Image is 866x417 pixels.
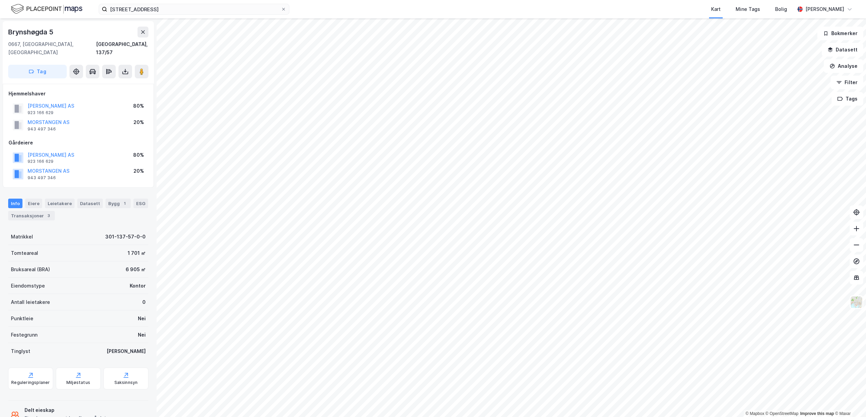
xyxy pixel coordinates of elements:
div: Reguleringsplaner [11,380,50,385]
div: Transaksjoner [8,211,55,220]
div: 301-137-57-0-0 [105,233,146,241]
div: Eiere [25,199,42,208]
div: Datasett [77,199,103,208]
a: Improve this map [800,411,834,416]
div: Eiendomstype [11,282,45,290]
div: 80% [133,102,144,110]
iframe: Chat Widget [832,384,866,417]
div: 923 166 629 [28,110,53,115]
div: 1 [121,200,128,207]
div: Mine Tags [736,5,760,13]
div: Leietakere [45,199,75,208]
a: OpenStreetMap [766,411,799,416]
div: Festegrunn [11,331,37,339]
button: Tags [832,92,863,106]
button: Tag [8,65,67,78]
div: Nei [138,331,146,339]
div: Brynshøgda 5 [8,27,55,37]
div: Punktleie [11,314,33,323]
div: Matrikkel [11,233,33,241]
button: Datasett [822,43,863,57]
div: ESG [133,199,148,208]
div: 0667, [GEOGRAPHIC_DATA], [GEOGRAPHIC_DATA] [8,40,96,57]
input: Søk på adresse, matrikkel, gårdeiere, leietakere eller personer [107,4,281,14]
div: [GEOGRAPHIC_DATA], 137/57 [96,40,148,57]
div: [PERSON_NAME] [805,5,844,13]
div: Saksinnsyn [114,380,138,385]
div: Hjemmelshaver [9,90,148,98]
div: Gårdeiere [9,139,148,147]
div: Bygg [106,199,131,208]
div: Nei [138,314,146,323]
div: 20% [133,118,144,126]
div: 1 701 ㎡ [128,249,146,257]
div: Antall leietakere [11,298,50,306]
div: 80% [133,151,144,159]
div: Bolig [775,5,787,13]
button: Analyse [824,59,863,73]
button: Filter [831,76,863,89]
div: 0 [142,298,146,306]
div: Bruksareal (BRA) [11,265,50,274]
img: Z [850,296,863,309]
div: Miljøstatus [66,380,90,385]
img: logo.f888ab2527a4732fd821a326f86c7f29.svg [11,3,82,15]
div: 943 497 346 [28,126,56,132]
a: Mapbox [745,411,764,416]
div: Kart [711,5,721,13]
div: 3 [45,212,52,219]
div: [PERSON_NAME] [107,347,146,355]
div: 943 497 346 [28,175,56,181]
div: 6 905 ㎡ [126,265,146,274]
div: 923 166 629 [28,159,53,164]
div: 20% [133,167,144,175]
div: Info [8,199,22,208]
div: Kontor [130,282,146,290]
div: Tinglyst [11,347,30,355]
div: Delt eieskap [25,406,114,414]
button: Bokmerker [817,27,863,40]
div: Tomteareal [11,249,38,257]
